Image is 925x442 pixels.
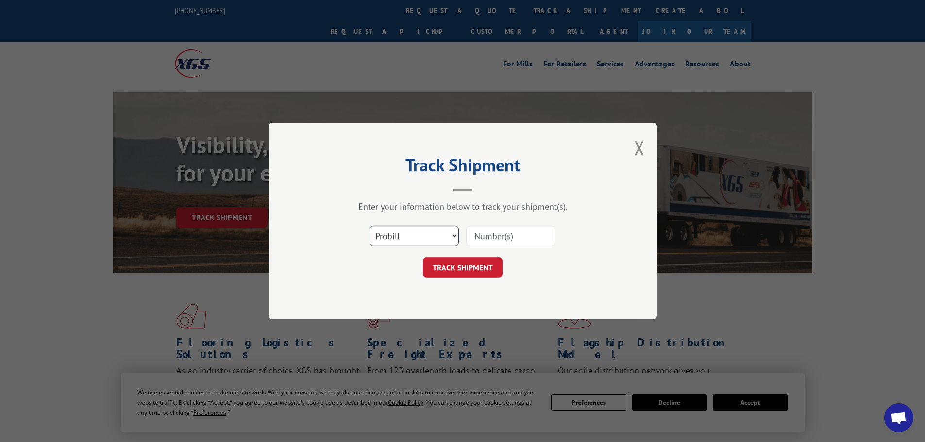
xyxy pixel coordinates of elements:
[466,226,555,246] input: Number(s)
[317,201,608,212] div: Enter your information below to track your shipment(s).
[423,257,503,278] button: TRACK SHIPMENT
[317,158,608,177] h2: Track Shipment
[634,135,645,161] button: Close modal
[884,403,913,432] div: Open chat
